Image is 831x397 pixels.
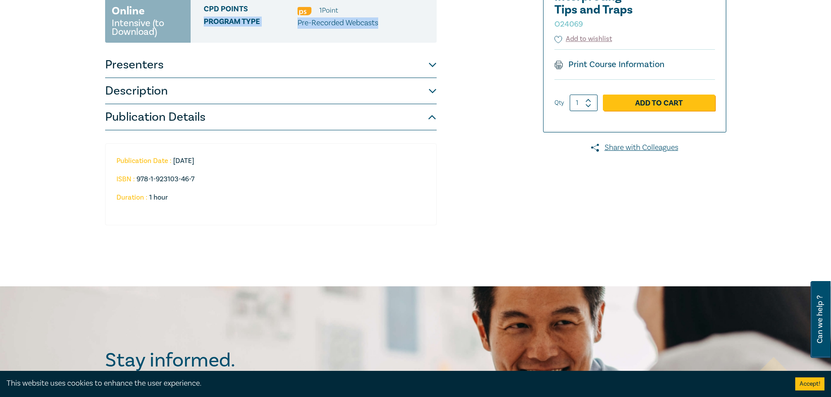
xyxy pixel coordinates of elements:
[554,19,583,29] small: O24069
[116,193,147,202] strong: Duration :
[204,17,298,29] span: Program type
[543,142,726,153] a: Share with Colleagues
[795,377,824,390] button: Accept cookies
[554,98,564,108] label: Qty
[298,17,378,29] p: Pre-Recorded Webcasts
[319,5,338,16] li: 1 Point
[603,95,715,111] a: Add to Cart
[105,104,437,130] button: Publication Details
[105,349,311,372] h2: Stay informed.
[7,378,782,389] div: This website uses cookies to enhance the user experience.
[116,175,135,183] strong: ISBN :
[116,156,171,165] strong: Publication Date :
[298,7,311,15] img: Professional Skills
[554,59,665,70] a: Print Course Information
[105,78,437,104] button: Description
[116,175,415,183] li: 978-1-923103-46-7
[105,52,437,78] button: Presenters
[570,95,598,111] input: 1
[112,19,184,36] small: Intensive (to Download)
[116,193,422,201] li: 1 hour
[112,3,145,19] h3: Online
[816,286,824,353] span: Can we help ?
[204,5,298,16] span: CPD Points
[554,34,612,44] button: Add to wishlist
[116,157,415,165] li: [DATE]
